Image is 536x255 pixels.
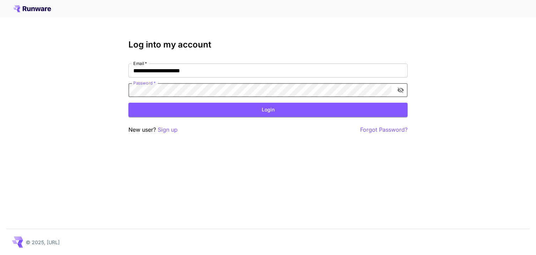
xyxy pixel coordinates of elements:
[158,125,178,134] button: Sign up
[360,125,408,134] button: Forgot Password?
[133,60,147,66] label: Email
[128,40,408,50] h3: Log into my account
[128,103,408,117] button: Login
[133,80,156,86] label: Password
[128,125,178,134] p: New user?
[26,239,60,246] p: © 2025, [URL]
[394,84,407,96] button: toggle password visibility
